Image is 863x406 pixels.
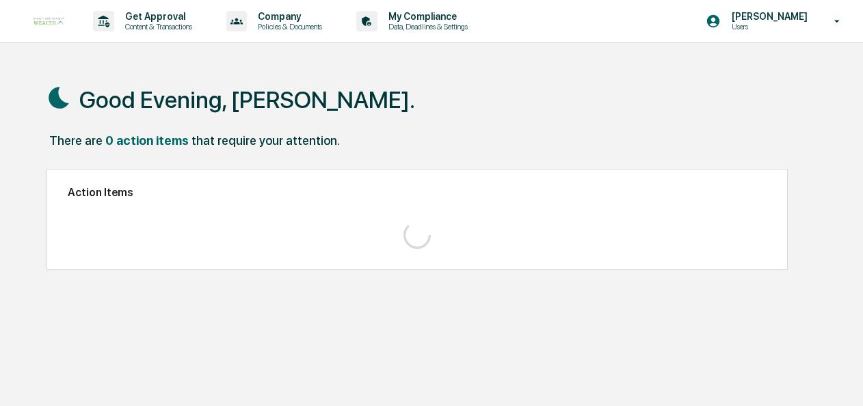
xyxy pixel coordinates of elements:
div: 0 action items [105,133,189,148]
p: My Compliance [377,11,475,22]
p: Data, Deadlines & Settings [377,22,475,31]
div: that require your attention. [191,133,340,148]
p: Get Approval [114,11,199,22]
h1: Good Evening, [PERSON_NAME]. [79,86,415,113]
p: Users [721,22,814,31]
p: Company [247,11,329,22]
h2: Action Items [68,186,767,199]
p: [PERSON_NAME] [721,11,814,22]
div: There are [49,133,103,148]
p: Content & Transactions [114,22,199,31]
p: Policies & Documents [247,22,329,31]
img: logo [33,16,66,25]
